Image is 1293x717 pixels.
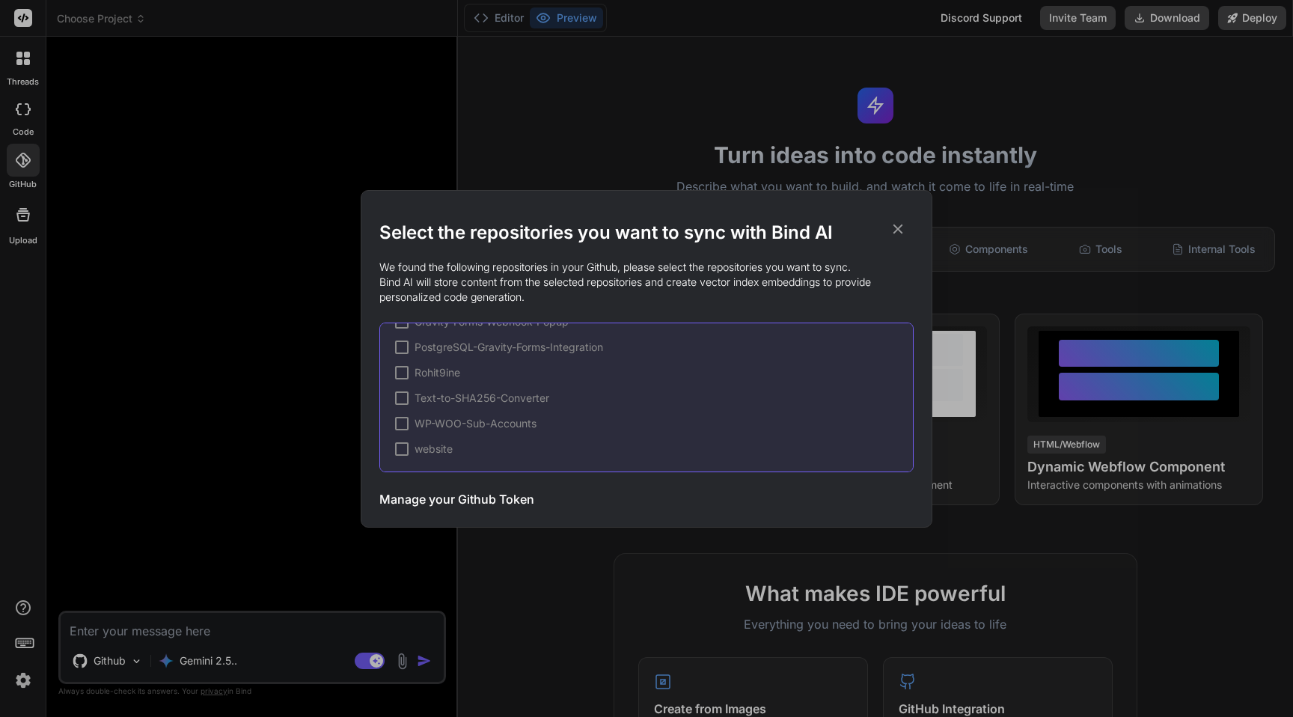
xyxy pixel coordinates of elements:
h3: Manage your Github Token [379,490,534,508]
p: We found the following repositories in your Github, please select the repositories you want to sy... [379,260,914,305]
h2: Select the repositories you want to sync with Bind AI [379,221,914,245]
span: Rohit9ine [415,365,460,380]
span: WP-WOO-Sub-Accounts [415,416,537,431]
span: PostgreSQL-Gravity-Forms-Integration [415,340,603,355]
span: Text-to-SHA256-Converter [415,391,549,406]
span: website [415,442,453,457]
